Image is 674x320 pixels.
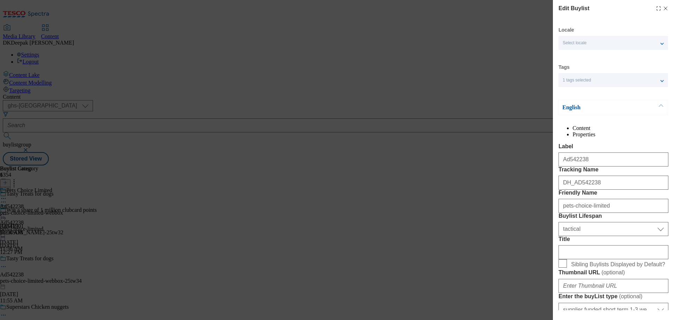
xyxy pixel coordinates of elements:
[559,279,668,293] input: Enter Thumbnail URL
[619,293,642,299] span: ( optional )
[559,236,668,242] label: Title
[563,40,587,46] span: Select locale
[559,28,574,32] label: Locale
[559,143,668,150] label: Label
[559,245,668,259] input: Enter Title
[559,199,668,213] input: Enter Friendly Name
[571,261,665,268] span: Sibling Buylists Displayed by Default?
[573,131,668,138] li: Properties
[559,73,668,87] button: 1 tags selected
[559,293,668,300] label: Enter the buyList type
[573,125,668,131] li: Content
[559,166,668,173] label: Tracking Name
[559,4,589,13] h4: Edit Buylist
[559,213,668,219] label: Buylist Lifespan
[601,269,625,275] span: ( optional )
[563,78,591,83] span: 1 tags selected
[559,36,668,50] button: Select locale
[559,190,668,196] label: Friendly Name
[562,104,636,111] p: English
[559,176,668,190] input: Enter Tracking Name
[559,152,668,166] input: Enter Label
[559,269,668,276] label: Thumbnail URL
[559,65,570,69] label: Tags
